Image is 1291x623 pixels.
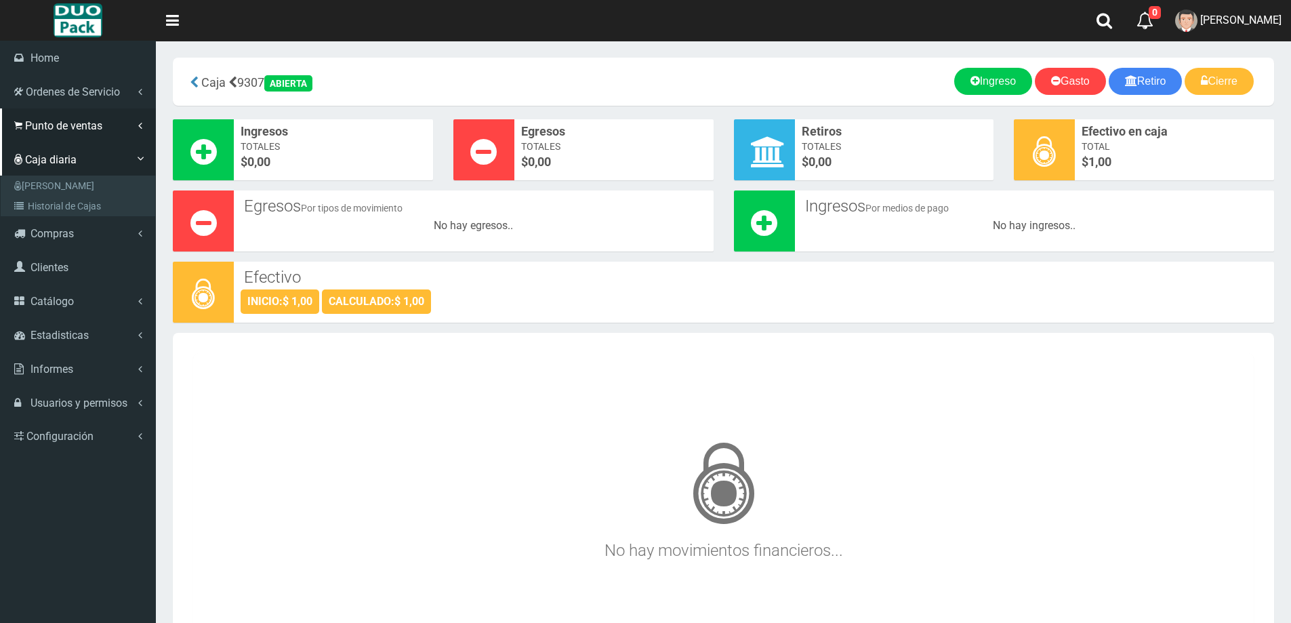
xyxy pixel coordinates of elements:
[283,295,312,308] strong: $ 1,00
[521,140,707,153] span: Totales
[1109,68,1183,95] a: Retiro
[244,197,703,215] h3: Egresos
[301,203,403,214] small: Por tipos de movimiento
[1185,68,1254,95] a: Cierre
[1082,123,1267,140] span: Efectivo en caja
[521,123,707,140] span: Egresos
[954,68,1032,95] a: Ingreso
[244,268,1264,286] h3: Efectivo
[4,196,155,216] a: Historial de Cajas
[241,289,319,314] div: INICIO:
[802,153,987,171] span: $
[54,3,102,37] img: Logo grande
[26,430,94,443] span: Configuración
[241,153,426,171] span: $
[1088,155,1111,169] span: 1,00
[25,153,77,166] span: Caja diaria
[183,68,544,96] div: 9307
[1175,9,1197,32] img: User Image
[30,227,74,240] span: Compras
[394,295,424,308] strong: $ 1,00
[528,155,551,169] font: 0,00
[30,295,74,308] span: Catálogo
[322,289,431,314] div: CALCULADO:
[1200,14,1282,26] span: [PERSON_NAME]
[1082,140,1267,153] span: Total
[201,75,226,89] span: Caja
[264,75,312,92] div: ABIERTA
[1082,153,1267,171] span: $
[521,153,707,171] span: $
[25,119,102,132] span: Punto de ventas
[30,363,73,376] span: Informes
[26,85,120,98] span: Ordenes de Servicio
[1035,68,1106,95] a: Gasto
[247,155,270,169] font: 0,00
[200,424,1247,559] h3: No hay movimientos financieros...
[30,52,59,64] span: Home
[802,123,987,140] span: Retiros
[802,140,987,153] span: Totales
[865,203,949,214] small: Por medios de pago
[241,218,707,234] div: No hay egresos..
[805,197,1265,215] h3: Ingresos
[4,176,155,196] a: [PERSON_NAME]
[802,218,1268,234] div: No hay ingresos..
[30,397,127,409] span: Usuarios y permisos
[30,261,68,274] span: Clientes
[808,155,832,169] font: 0,00
[30,329,89,342] span: Estadisticas
[1149,6,1161,19] span: 0
[241,140,426,153] span: Totales
[241,123,426,140] span: Ingresos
